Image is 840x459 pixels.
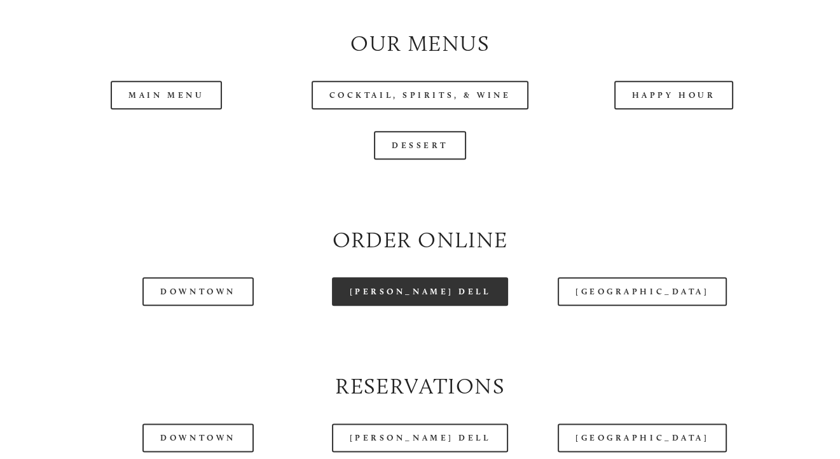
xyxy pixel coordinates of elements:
h2: Reservations [50,371,790,402]
a: Cocktail, Spirits, & Wine [312,81,529,109]
a: [PERSON_NAME] Dell [332,277,509,306]
h2: Order Online [50,224,790,256]
a: Downtown [142,423,253,452]
a: Main Menu [111,81,222,109]
a: Downtown [142,277,253,306]
a: Happy Hour [614,81,734,109]
a: [GEOGRAPHIC_DATA] [558,277,727,306]
a: [GEOGRAPHIC_DATA] [558,423,727,452]
a: Dessert [374,131,466,160]
a: [PERSON_NAME] Dell [332,423,509,452]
